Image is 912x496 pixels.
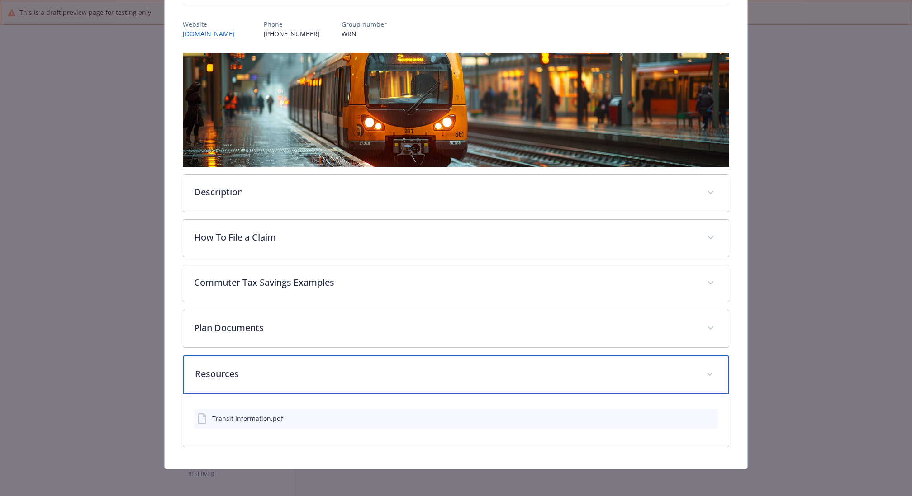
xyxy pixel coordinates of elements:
[342,19,387,29] p: Group number
[342,29,387,38] p: WRN
[183,175,729,212] div: Description
[194,185,696,199] p: Description
[183,19,242,29] p: Website
[264,29,320,38] p: [PHONE_NUMBER]
[264,19,320,29] p: Phone
[194,231,696,244] p: How To File a Claim
[183,265,729,302] div: Commuter Tax Savings Examples
[692,414,699,423] button: download file
[194,321,696,335] p: Plan Documents
[183,310,729,347] div: Plan Documents
[183,394,729,447] div: Resources
[183,220,729,257] div: How To File a Claim
[212,414,283,423] div: Transit Information.pdf
[195,367,695,381] p: Resources
[183,355,729,394] div: Resources
[194,276,696,289] p: Commuter Tax Savings Examples
[183,29,242,38] a: [DOMAIN_NAME]
[183,53,729,167] img: banner
[706,414,714,423] button: preview file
